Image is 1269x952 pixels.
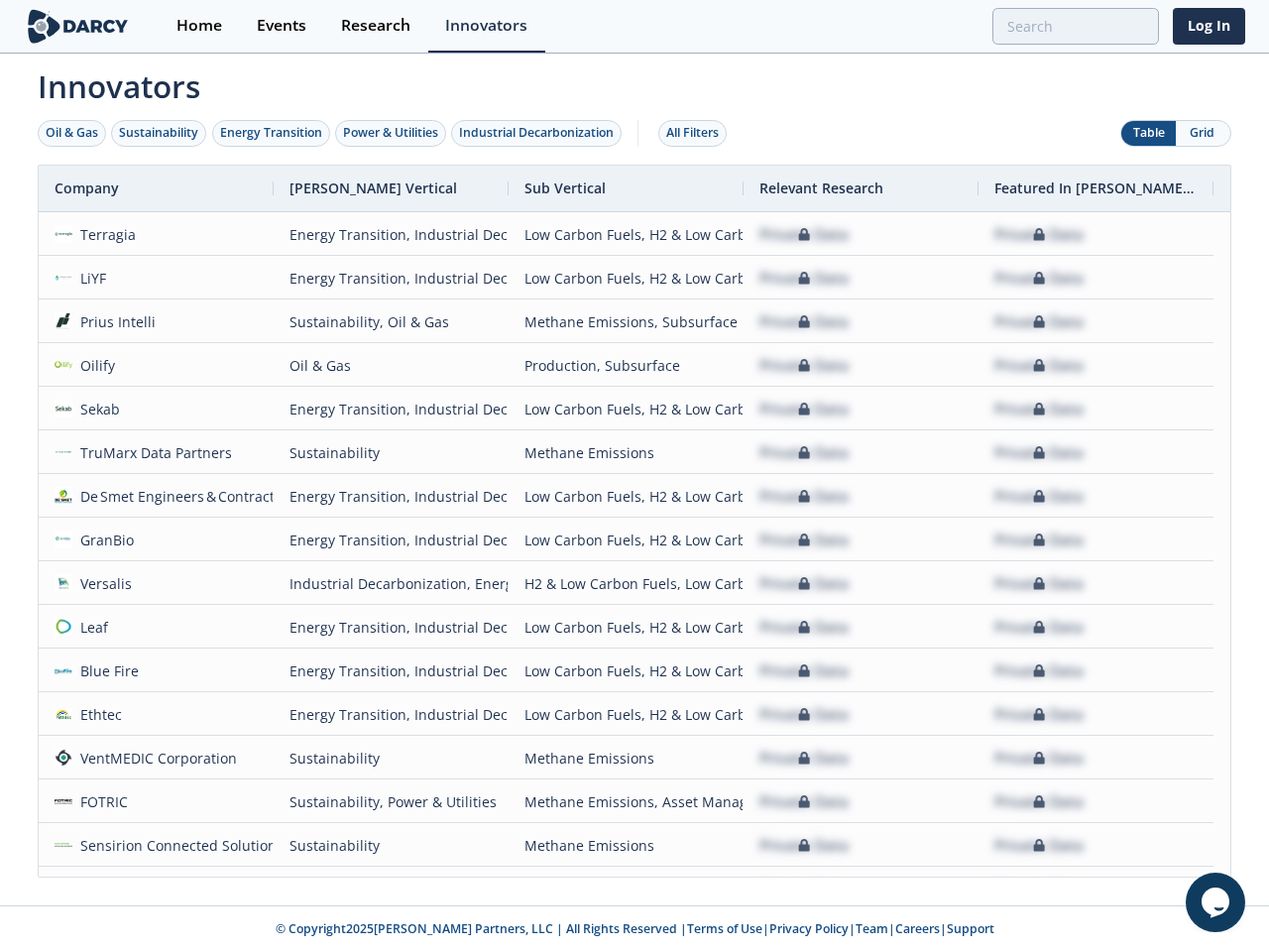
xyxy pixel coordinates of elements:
button: Energy Transition [212,120,330,147]
div: Low Carbon Fuels, H2 & Low Carbon Fuels [524,650,728,692]
a: Terms of Use [687,920,762,937]
div: Versalis [72,562,133,605]
div: Sustainability [289,431,493,474]
img: 94bac371-65d1-416b-b075-f64f8c7d47e1 [55,618,72,636]
a: Team [856,920,888,937]
span: Featured In [PERSON_NAME] Live [994,178,1198,197]
div: Sustainability [289,737,493,779]
div: Low Carbon Fuels, H2 & Low Carbon Fuels [524,606,728,649]
div: Power & Utilities [343,124,438,142]
div: Sustainability, Oil & Gas [289,300,493,343]
div: Low Carbon Fuels, H2 & Low Carbon Fuels [524,519,728,561]
div: Oil & Gas [46,124,98,142]
button: Oil & Gas [38,120,106,147]
div: Private Data [759,650,849,692]
div: Energy Transition, Industrial Decarbonization [289,519,493,561]
div: Methane Emissions [524,824,728,867]
img: 9d6067ee-9866-4b18-9ae9-2a46970c3d9b [55,531,72,548]
div: Prius Intelli [72,300,157,343]
div: Innovators [445,18,527,34]
span: [PERSON_NAME] Vertical [289,178,457,197]
div: Terragia [72,213,137,256]
div: Sustainability [119,124,198,142]
div: Energy Transition [220,124,322,142]
div: Private Data [994,344,1084,387]
img: 78e52a3d-1f7f-4b11-96fb-9739d6ced510 [55,225,72,243]
div: Energy Transition, Industrial Decarbonization [289,650,493,692]
div: Wellstrøm [72,868,149,910]
div: Oil & Gas [289,344,493,387]
div: Private Data [994,257,1084,299]
button: Sustainability [111,120,206,147]
div: Energy Transition, Industrial Decarbonization [289,213,493,256]
div: Private Data [994,693,1084,736]
div: Completions, Subsurface, Water, Waste, Spills, New Energies, Carbon, CCUS, Electrification & Effi... [524,868,728,910]
div: Low Carbon Fuels, H2 & Low Carbon Fuels [524,257,728,299]
div: Methane Emissions [524,737,728,779]
img: 34600d25-0278-4d9a-bb2b-2264360c2217 [55,574,72,592]
div: Private Data [994,606,1084,649]
div: Private Data [994,562,1084,605]
img: c8d03b5a-cd19-40ad-825b-f43db43bb886 [55,400,72,417]
img: e41a9aca-1af1-479c-9b99-414026293702 [55,792,72,810]
div: Blue Fire [72,650,140,692]
img: 355cb1bc-b05f-43a3-adb7-703c82da47fe [55,269,72,287]
div: Low Carbon Fuels, H2 & Low Carbon Fuels [524,213,728,256]
div: Oilify [72,344,116,387]
button: Power & Utilities [335,120,446,147]
p: © Copyright 2025 [PERSON_NAME] Partners, LLC | All Rights Reserved | | | | | [28,920,1241,938]
div: Sensirion Connected Solutions [72,824,285,867]
div: Leaf [72,606,109,649]
div: Private Data [994,431,1084,474]
img: 7679f033-e787-4f5a-aeac-e9e57d70482c [55,661,72,679]
div: Energy Transition, Industrial Decarbonization [289,257,493,299]
img: a57362e4-3326-4e3f-8a20-9b9ad937e017 [55,705,72,723]
div: Private Data [759,475,849,518]
div: H2 & Low Carbon Fuels, Low Carbon Fuels [524,562,728,605]
div: Private Data [759,344,849,387]
div: Sustainability [289,824,493,867]
button: Table [1121,121,1176,146]
span: Relevant Research [759,178,883,197]
div: Methane Emissions, Asset Management & Digitization [524,780,728,823]
div: Private Data [759,519,849,561]
img: 1640879763897-oilify.PNG [55,356,72,374]
a: Privacy Policy [769,920,849,937]
span: Sub Vertical [524,178,606,197]
div: Energy Transition, Industrial Decarbonization [289,475,493,518]
div: Private Data [759,606,849,649]
div: Low Carbon Fuels, H2 & Low Carbon Fuels [524,388,728,430]
div: Energy Transition, Industrial Decarbonization [289,693,493,736]
div: Energy Transition, Industrial Decarbonization [289,606,493,649]
div: FOTRIC [72,780,129,823]
a: Careers [895,920,940,937]
div: Ethtec [72,693,123,736]
button: Industrial Decarbonization [451,120,622,147]
img: 6008cc3a-1c06-497b-9067-74d5f5a44c96 [55,836,72,854]
button: All Filters [658,120,727,147]
div: Low Carbon Fuels, H2 & Low Carbon Fuels [524,693,728,736]
div: Private Data [994,388,1084,430]
div: All Filters [666,124,719,142]
div: Sekab [72,388,121,430]
div: GranBio [72,519,135,561]
img: b1309854-5a2a-4dcb-9a65-f51a1510f4dc [55,443,72,461]
div: Private Data [759,388,849,430]
div: Methane Emissions, Subsurface [524,300,728,343]
span: Innovators [24,56,1245,109]
div: Private Data [759,824,849,867]
div: Sustainability, Power & Utilities [289,780,493,823]
div: Industrial Decarbonization, Energy Transition [289,562,493,605]
img: 1f0d5ac8-2e1e-41e3-ad51-daa5a056b888 [55,487,72,505]
div: Private Data [994,824,1084,867]
a: Log In [1173,8,1245,45]
div: Low Carbon Fuels, H2 & Low Carbon Fuels [524,475,728,518]
div: Production, Subsurface [524,344,728,387]
div: Private Data [759,780,849,823]
div: Private Data [994,213,1084,256]
div: Private Data [994,868,1084,910]
div: VentMEDIC Corporation [72,737,238,779]
div: Research [341,18,410,34]
button: Grid [1176,121,1230,146]
div: Private Data [759,213,849,256]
